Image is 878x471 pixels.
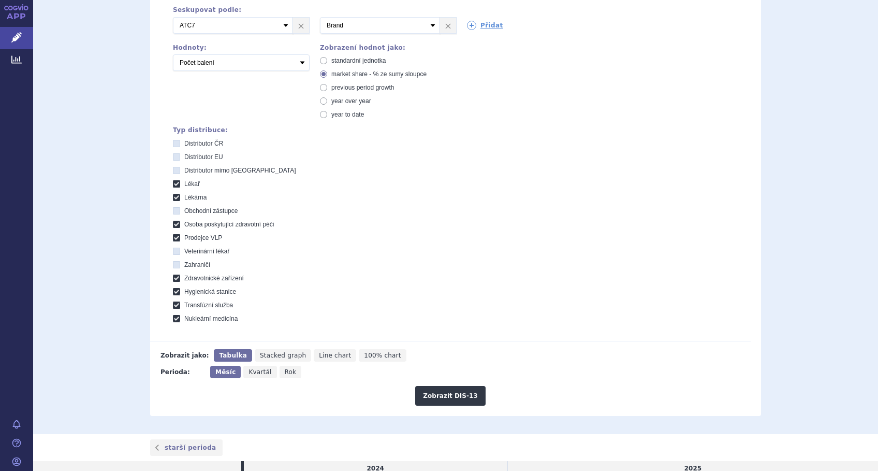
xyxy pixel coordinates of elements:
[331,111,364,118] span: year to date
[331,97,371,105] span: year over year
[184,288,236,295] span: Hygienická stanice
[319,352,351,359] span: Line chart
[150,439,223,456] a: starší perioda
[219,352,246,359] span: Tabulka
[184,140,223,147] span: Distributor ČR
[184,315,238,322] span: Nukleární medicína
[160,349,209,362] div: Zobrazit jako:
[331,84,394,91] span: previous period growth
[163,6,751,13] div: Seskupovat podle:
[184,275,244,282] span: Zdravotnické zařízení
[285,368,297,376] span: Rok
[184,261,210,268] span: Zahraničí
[184,180,200,188] span: Lékař
[415,386,485,406] button: Zobrazit DIS-13
[184,207,238,215] span: Obchodní zástupce
[184,302,233,309] span: Transfúzní služba
[163,17,751,34] div: 2
[331,70,427,78] span: market share - % ze sumy sloupce
[173,44,310,51] div: Hodnoty:
[364,352,401,359] span: 100% chart
[440,18,456,33] a: ×
[260,352,306,359] span: Stacked graph
[184,194,207,201] span: Lékárna
[331,57,386,64] span: standardní jednotka
[184,153,223,161] span: Distributor EU
[248,368,271,376] span: Kvartál
[184,221,274,228] span: Osoba poskytující zdravotní péči
[293,18,309,33] a: ×
[184,234,222,241] span: Prodejce VLP
[184,248,229,255] span: Veterinární lékař
[184,167,296,174] span: Distributor mimo [GEOGRAPHIC_DATA]
[467,21,503,30] a: Přidat
[173,126,751,134] div: Typ distribuce:
[215,368,236,376] span: Měsíc
[320,44,457,51] div: Zobrazení hodnot jako:
[160,366,205,378] div: Perioda:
